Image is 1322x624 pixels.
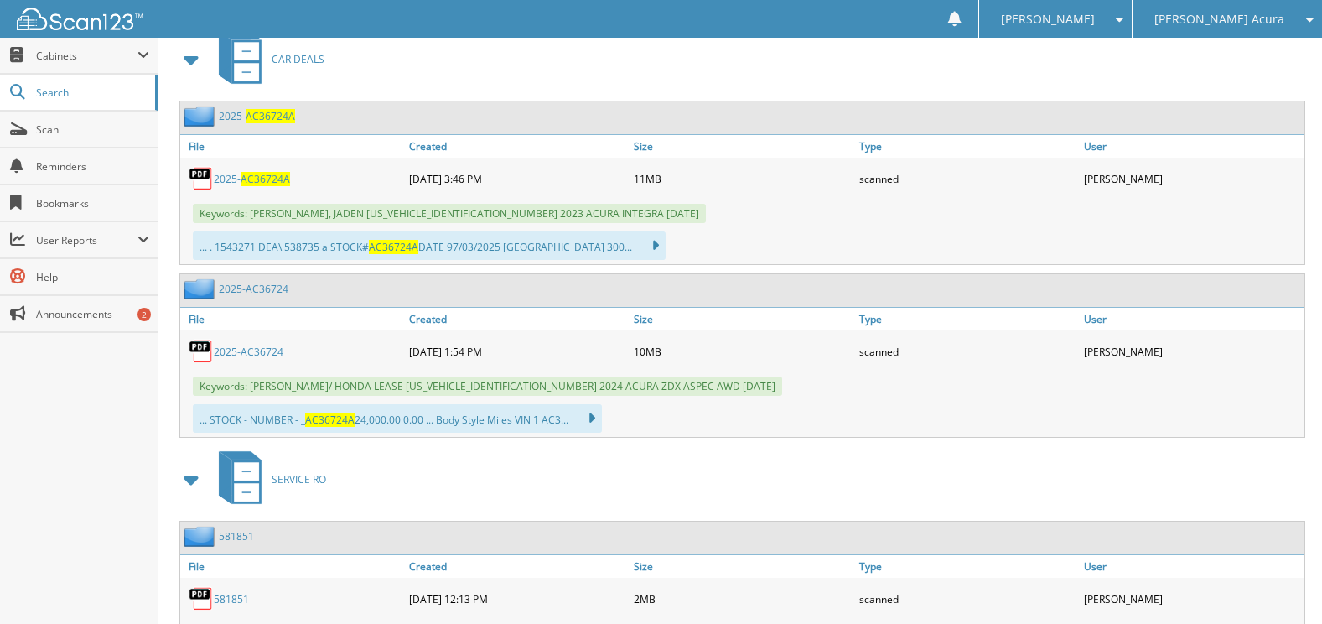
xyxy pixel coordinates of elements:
a: 2025-AC36724 [214,345,283,359]
div: 2 [137,308,151,321]
span: Bookmarks [36,196,149,211]
a: Type [855,135,1080,158]
a: Size [630,135,854,158]
iframe: Chat Widget [1238,543,1322,624]
div: [DATE] 12:13 PM [405,582,630,616]
span: SERVICE RO [272,472,326,486]
a: 2025-AC36724A [219,109,295,123]
span: Cabinets [36,49,137,63]
span: Announcements [36,307,149,321]
a: Created [405,308,630,330]
a: File [180,308,405,330]
a: User [1080,308,1304,330]
a: CAR DEALS [209,26,324,92]
img: scan123-logo-white.svg [17,8,143,30]
div: [DATE] 3:46 PM [405,162,630,195]
a: User [1080,135,1304,158]
a: Created [405,555,630,578]
div: [PERSON_NAME] [1080,335,1304,368]
div: scanned [855,162,1080,195]
a: 581851 [214,592,249,606]
span: Keywords: [PERSON_NAME], JADEN [US_VEHICLE_IDENTIFICATION_NUMBER] 2023 ACURA INTEGRA [DATE] [193,204,706,223]
span: Search [36,86,147,100]
div: ... . 1543271 DEA\ 538735 a STOCK# DATE 97/03/2025 [GEOGRAPHIC_DATA] 300... [193,231,666,260]
a: File [180,135,405,158]
span: AC36724A [369,240,418,254]
a: Created [405,135,630,158]
span: CAR DEALS [272,52,324,66]
div: scanned [855,582,1080,616]
img: folder2.png [184,106,219,127]
span: User Reports [36,233,137,247]
div: [DATE] 1:54 PM [405,335,630,368]
div: ... STOCK - NUMBER - _ 24,000.00 0.00 ... Body Style Miles VIN 1 AC3... [193,404,602,433]
a: Type [855,555,1080,578]
a: File [180,555,405,578]
div: 11MB [630,162,854,195]
span: [PERSON_NAME] Acura [1154,14,1284,24]
a: 2025-AC36724A [214,172,290,186]
div: scanned [855,335,1080,368]
img: PDF.png [189,166,214,191]
span: [PERSON_NAME] [1001,14,1095,24]
img: PDF.png [189,586,214,611]
img: folder2.png [184,526,219,547]
img: PDF.png [189,339,214,364]
div: 10MB [630,335,854,368]
span: Reminders [36,159,149,174]
a: 2025-AC36724 [219,282,288,296]
img: folder2.png [184,278,219,299]
a: Type [855,308,1080,330]
div: 2MB [630,582,854,616]
a: SERVICE RO [209,446,326,512]
span: AC36724A [241,172,290,186]
span: Help [36,270,149,284]
a: 581851 [219,529,254,543]
div: [PERSON_NAME] [1080,162,1304,195]
span: AC36724A [305,413,355,427]
span: AC36724A [246,109,295,123]
span: Keywords: [PERSON_NAME]/ HONDA LEASE [US_VEHICLE_IDENTIFICATION_NUMBER] 2024 ACURA ZDX ASPEC AWD ... [193,377,782,396]
a: Size [630,555,854,578]
span: Scan [36,122,149,137]
a: Size [630,308,854,330]
div: [PERSON_NAME] [1080,582,1304,616]
a: User [1080,555,1304,578]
